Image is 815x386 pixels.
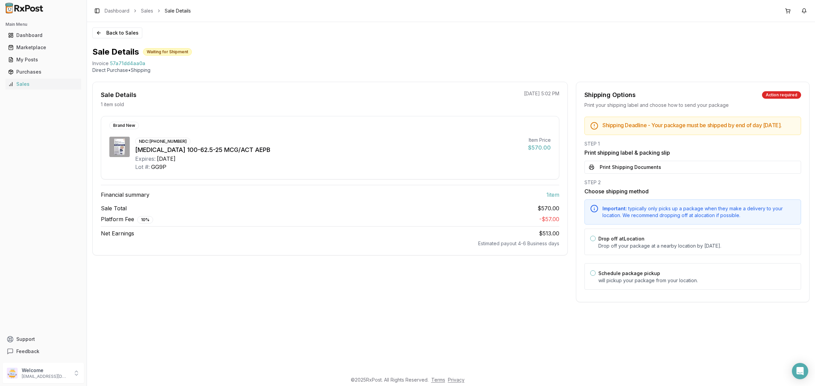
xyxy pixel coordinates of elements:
[602,122,795,128] h5: Shipping Deadline - Your package must be shipped by end of day [DATE] .
[7,368,18,379] img: User avatar
[584,140,801,147] div: STEP 1
[8,32,78,39] div: Dashboard
[3,345,84,358] button: Feedback
[5,29,81,41] a: Dashboard
[5,78,81,90] a: Sales
[598,236,645,242] label: Drop off at Location
[8,56,78,63] div: My Posts
[5,54,81,66] a: My Posts
[141,7,153,14] a: Sales
[8,81,78,88] div: Sales
[135,155,156,163] div: Expires:
[431,377,445,383] a: Terms
[5,66,81,78] a: Purchases
[105,7,129,14] a: Dashboard
[584,187,801,195] h3: Choose shipping method
[22,367,69,374] p: Welcome
[524,90,559,97] p: [DATE] 5:02 PM
[762,91,801,99] div: Action required
[546,191,559,199] span: 1 item
[101,191,149,199] span: Financial summary
[109,122,139,129] div: Brand New
[584,149,801,157] h3: Print shipping label & packing slip
[598,243,795,249] p: Drop off your package at a nearby location by [DATE] .
[143,48,192,56] div: Waiting for Shipment
[105,7,191,14] nav: breadcrumb
[101,90,137,100] div: Sale Details
[448,377,465,383] a: Privacy
[109,137,130,157] img: Trelegy Ellipta 100-62.5-25 MCG/ACT AEPB
[584,161,801,174] button: Print Shipping Documents
[92,46,139,57] h1: Sale Details
[101,215,153,224] span: Platform Fee
[584,102,801,109] div: Print your shipping label and choose how to send your package
[539,230,559,237] span: $513.00
[8,44,78,51] div: Marketplace
[584,179,801,186] div: STEP 2
[602,206,627,211] span: Important:
[539,216,559,223] span: - $57.00
[3,66,84,77] button: Purchases
[528,137,551,143] div: Item Price
[101,240,559,247] div: Estimated payout 4-6 Business days
[584,90,636,100] div: Shipping Options
[3,54,84,65] button: My Posts
[3,3,46,14] img: RxPost Logo
[5,22,81,27] h2: Main Menu
[792,363,808,379] div: Open Intercom Messenger
[165,7,191,14] span: Sale Details
[3,42,84,53] button: Marketplace
[137,216,153,224] div: 10 %
[598,270,660,276] label: Schedule package pickup
[135,163,150,171] div: Lot #:
[92,67,810,74] p: Direct Purchase • Shipping
[5,41,81,54] a: Marketplace
[135,145,523,155] div: [MEDICAL_DATA] 100-62.5-25 MCG/ACT AEPB
[157,155,176,163] div: [DATE]
[101,101,124,108] p: 1 item sold
[3,79,84,90] button: Sales
[3,30,84,41] button: Dashboard
[101,229,134,237] span: Net Earnings
[8,69,78,75] div: Purchases
[602,205,795,219] div: typically only picks up a package when they make a delivery to your location. We recommend droppi...
[16,348,39,355] span: Feedback
[135,138,191,145] div: NDC: [PHONE_NUMBER]
[151,163,166,171] div: GG9P
[92,27,142,38] button: Back to Sales
[3,333,84,345] button: Support
[22,374,69,379] p: [EMAIL_ADDRESS][DOMAIN_NAME]
[598,277,795,284] p: will pickup your package from your location.
[110,60,145,67] span: 57a71dd4aa0a
[538,204,559,212] span: $570.00
[528,143,551,152] div: $570.00
[101,204,127,212] span: Sale Total
[92,60,109,67] div: Invoice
